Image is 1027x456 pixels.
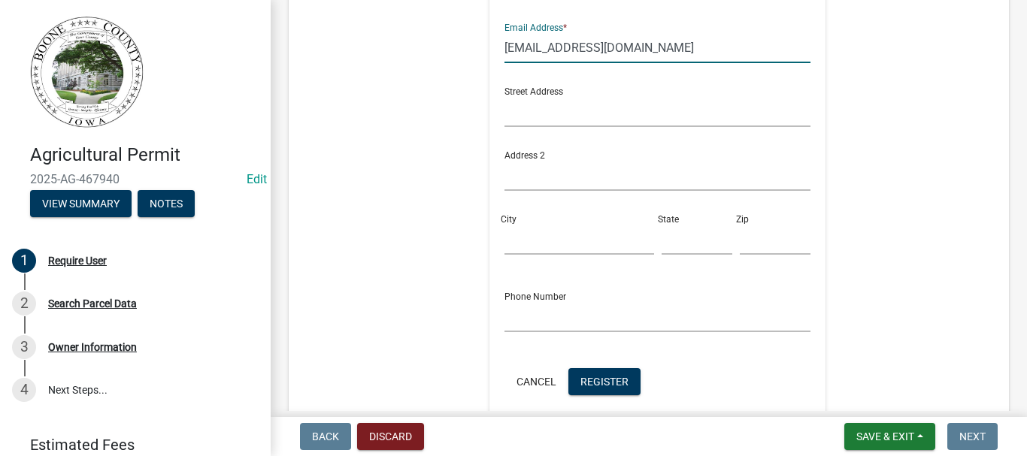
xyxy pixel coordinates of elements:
div: Owner Information [48,342,137,352]
div: 2 [12,291,36,316]
button: Discard [357,423,424,450]
wm-modal-confirm: Edit Application Number [247,172,267,186]
span: Save & Exit [856,430,914,442]
button: View Summary [30,190,132,217]
button: Notes [138,190,195,217]
button: Next [947,423,998,450]
span: Back [312,430,339,442]
button: Save & Exit [844,423,935,450]
div: 3 [12,335,36,359]
wm-modal-confirm: Notes [138,198,195,210]
wm-modal-confirm: Summary [30,198,132,210]
a: Edit [247,172,267,186]
button: Register [568,368,641,395]
button: Cancel [504,368,568,395]
span: Register [580,375,629,387]
img: Boone County, Iowa [30,16,144,128]
span: Next [959,430,986,442]
div: 4 [12,378,36,402]
button: Back [300,423,351,450]
div: Search Parcel Data [48,298,137,309]
div: 1 [12,249,36,273]
div: Require User [48,255,107,266]
h4: Agricultural Permit [30,144,259,166]
span: 2025-AG-467940 [30,172,241,186]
